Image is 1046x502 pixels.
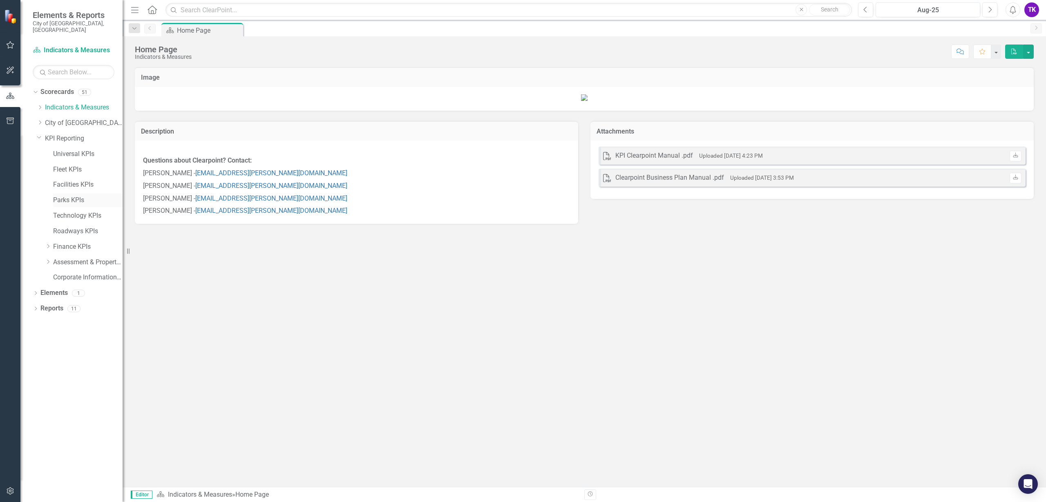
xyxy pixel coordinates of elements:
[597,128,1028,135] h3: Attachments
[131,491,152,499] span: Editor
[67,305,80,312] div: 11
[143,205,691,216] p: [PERSON_NAME] -
[156,490,578,500] div: »
[165,3,852,17] input: Search ClearPoint...
[177,25,241,36] div: Home Page
[878,5,977,15] div: Aug-25
[53,165,123,174] a: Fleet KPIs
[40,87,74,97] a: Scorecards
[78,89,91,96] div: 51
[53,273,123,282] a: Corporate Information Governance KPIs
[4,9,18,24] img: ClearPoint Strategy
[141,74,1028,81] h3: Image
[33,10,114,20] span: Elements & Reports
[143,167,691,180] p: [PERSON_NAME] -
[33,20,114,33] small: City of [GEOGRAPHIC_DATA], [GEOGRAPHIC_DATA]
[53,227,123,236] a: Roadways KPIs
[821,6,838,13] span: Search
[195,182,347,190] a: [EMAIL_ADDRESS][PERSON_NAME][DOMAIN_NAME]
[53,196,123,205] a: Parks KPIs
[53,149,123,159] a: Universal KPIs
[53,242,123,252] a: Finance KPIs
[195,194,347,202] a: [EMAIL_ADDRESS][PERSON_NAME][DOMAIN_NAME]
[699,152,763,159] small: Uploaded [DATE] 4:23 PM
[195,207,347,214] a: [EMAIL_ADDRESS][PERSON_NAME][DOMAIN_NAME]
[45,103,123,112] a: Indicators & Measures
[143,192,691,205] p: [PERSON_NAME] -
[876,2,980,17] button: Aug-25
[141,128,572,135] h3: Description
[143,180,691,192] p: [PERSON_NAME] -
[168,491,232,498] a: Indicators & Measures
[53,180,123,190] a: Facilities KPIs
[72,290,85,297] div: 1
[40,288,68,298] a: Elements
[53,211,123,221] a: Technology KPIs
[135,54,192,60] div: Indicators & Measures
[53,258,123,267] a: Assessment & Property Revenue Services KPIs
[45,118,123,128] a: City of [GEOGRAPHIC_DATA]
[615,151,693,161] div: KPI Clearpoint Manual .pdf
[809,4,850,16] button: Search
[33,46,114,55] a: Indicators & Measures
[235,491,269,498] div: Home Page
[135,45,192,54] div: Home Page
[730,174,794,181] small: Uploaded [DATE] 3:53 PM
[40,304,63,313] a: Reports
[195,169,347,177] a: [EMAIL_ADDRESS][PERSON_NAME][DOMAIN_NAME]
[143,156,252,164] strong: Questions about Clearpoint? Contact:
[33,65,114,79] input: Search Below...
[45,134,123,143] a: KPI Reporting
[1018,474,1038,494] div: Open Intercom Messenger
[615,173,724,183] div: Clearpoint Business Plan Manual .pdf
[581,94,588,101] img: Strategic%20Priorities_FINAL%20June%2016%20-%20Page%201.jpg
[1024,2,1039,17] button: TK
